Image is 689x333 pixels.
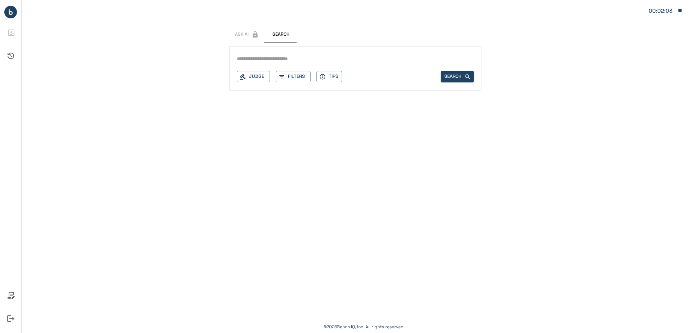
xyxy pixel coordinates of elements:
div: Matter: 162016.540636 [649,6,674,15]
button: Search [265,26,297,43]
button: Matter: 162016.540636 [645,3,686,18]
span: This feature has been disabled by your account admin. [229,26,265,43]
button: Filters [276,71,311,82]
button: Search [441,71,474,82]
button: Tips [316,71,342,82]
button: Judge [237,71,270,82]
